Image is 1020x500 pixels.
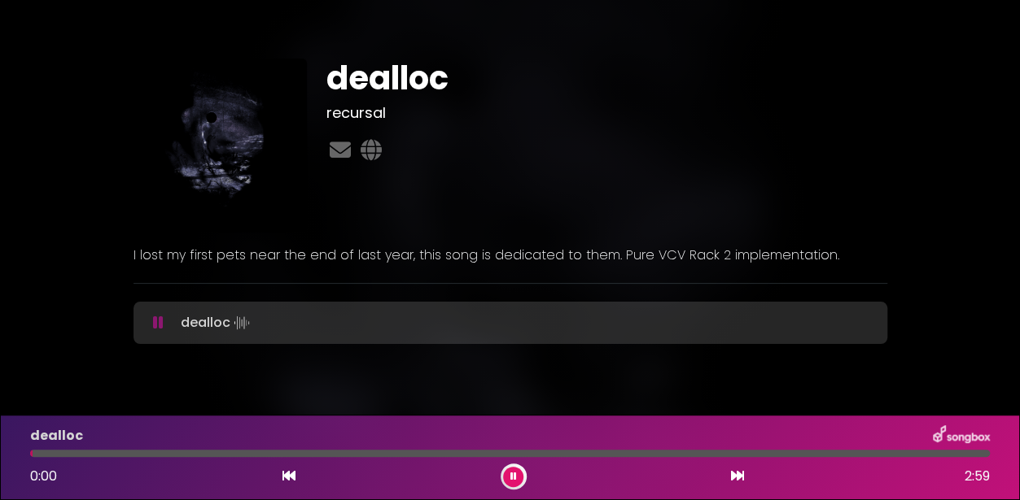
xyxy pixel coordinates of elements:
[326,104,887,122] h3: recursal
[326,59,887,98] h1: dealloc
[181,311,253,334] p: dealloc
[230,311,253,334] img: waveform4.gif
[134,59,308,233] img: IgcFk2QZSXaqN4xM4VZl
[134,246,887,265] p: I lost my first pets near the end of last year, this song is dedicated to them. Pure VCV Rack 2 i...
